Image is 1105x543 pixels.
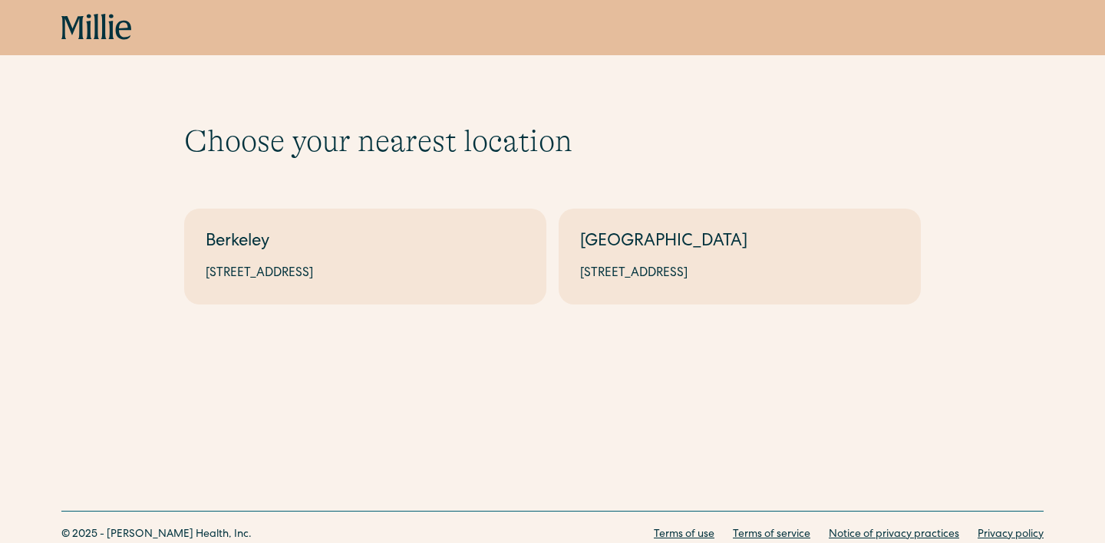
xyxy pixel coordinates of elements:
[184,209,546,304] a: Berkeley[STREET_ADDRESS]
[978,527,1044,543] a: Privacy policy
[654,527,714,543] a: Terms of use
[580,265,899,283] div: [STREET_ADDRESS]
[184,123,921,160] h1: Choose your nearest location
[733,527,810,543] a: Terms of service
[580,230,899,255] div: [GEOGRAPHIC_DATA]
[61,527,252,543] div: © 2025 - [PERSON_NAME] Health, Inc.
[206,230,525,255] div: Berkeley
[206,265,525,283] div: [STREET_ADDRESS]
[829,527,959,543] a: Notice of privacy practices
[559,209,921,304] a: [GEOGRAPHIC_DATA][STREET_ADDRESS]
